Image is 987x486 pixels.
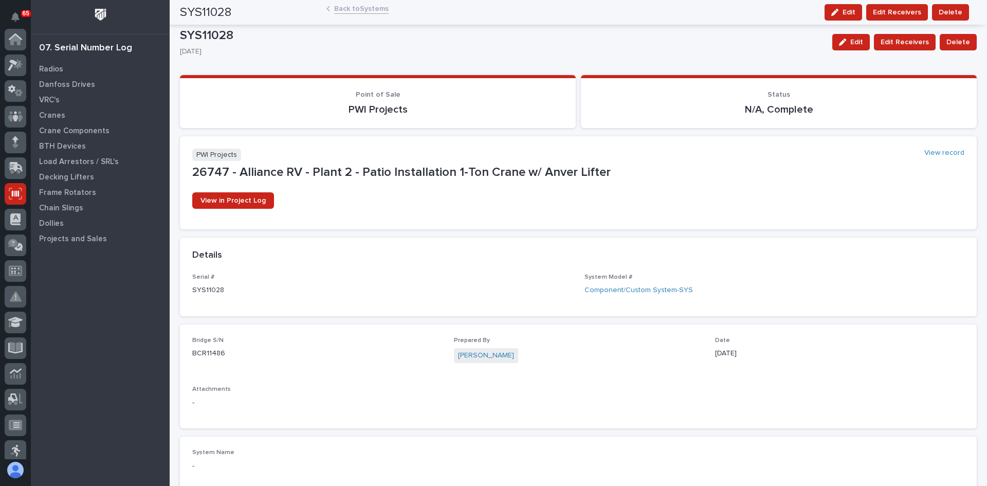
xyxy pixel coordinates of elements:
p: Radios [39,65,63,74]
p: - [192,461,964,472]
p: Dollies [39,219,64,228]
p: SYS11028 [180,28,824,43]
p: Cranes [39,111,65,120]
span: View in Project Log [200,197,266,204]
a: View in Project Log [192,192,274,209]
p: Danfoss Drives [39,80,95,89]
div: 07. Serial Number Log [39,43,132,54]
p: VRC's [39,96,60,105]
p: Load Arrestors / SRL's [39,157,119,167]
p: BTH Devices [39,142,86,151]
span: Date [715,337,730,344]
p: SYS11028 [192,285,572,296]
p: Frame Rotators [39,188,96,197]
a: [PERSON_NAME] [458,350,514,361]
a: Projects and Sales [31,231,170,246]
p: N/A, Complete [593,103,964,116]
a: BTH Devices [31,138,170,154]
a: Crane Components [31,123,170,138]
a: VRC's [31,92,170,107]
a: Back toSystems [334,2,389,14]
a: Chain Slings [31,200,170,215]
p: [DATE] [180,47,820,56]
button: Edit Receivers [874,34,936,50]
a: Frame Rotators [31,185,170,200]
p: 26747 - Alliance RV - Plant 2 - Patio Installation 1-Ton Crane w/ Anver Lifter [192,165,964,180]
span: Status [767,91,790,98]
a: Decking Lifters [31,169,170,185]
a: Radios [31,61,170,77]
span: Edit [850,38,863,47]
span: Serial # [192,274,214,280]
p: PWI Projects [192,149,241,161]
span: Delete [946,36,970,48]
button: users-avatar [5,459,26,481]
a: Danfoss Drives [31,77,170,92]
p: Crane Components [39,127,109,136]
div: Notifications65 [13,12,26,29]
a: Dollies [31,215,170,231]
p: Decking Lifters [39,173,94,182]
span: System Name [192,449,234,456]
button: Delete [940,34,977,50]
img: Workspace Logo [91,5,110,24]
h2: Details [192,250,222,261]
p: 65 [23,10,29,17]
span: System Model # [584,274,632,280]
button: Notifications [5,6,26,28]
a: View record [924,149,964,157]
span: Prepared By [454,337,490,344]
span: Edit Receivers [881,36,929,48]
p: BCR11486 [192,348,442,359]
p: Chain Slings [39,204,83,213]
span: Point of Sale [356,91,400,98]
span: Bridge S/N [192,337,224,344]
p: Projects and Sales [39,235,107,244]
button: Edit [832,34,870,50]
p: [DATE] [715,348,964,359]
span: Attachments [192,386,231,392]
p: - [192,398,442,408]
p: PWI Projects [192,103,563,116]
a: Cranes [31,107,170,123]
a: Component/Custom System-SYS [584,285,693,296]
a: Load Arrestors / SRL's [31,154,170,169]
